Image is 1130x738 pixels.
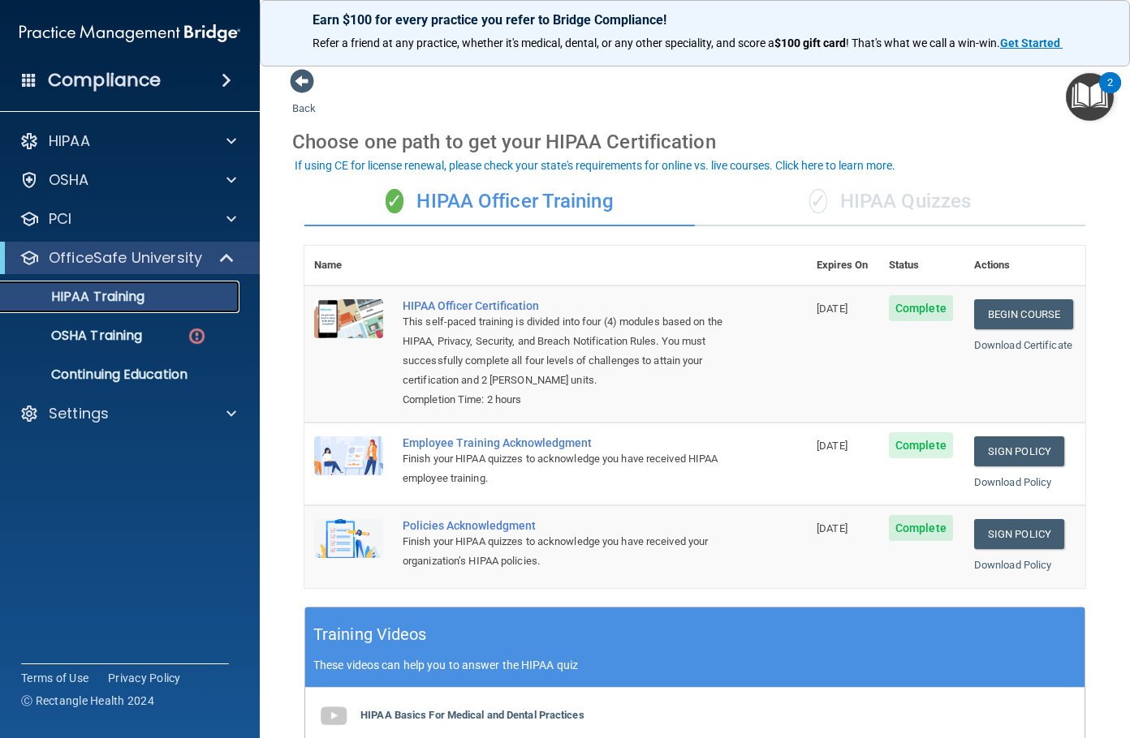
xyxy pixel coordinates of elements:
[889,515,953,541] span: Complete
[304,246,393,285] th: Name
[49,404,109,423] p: Settings
[695,178,1085,226] div: HIPAA Quizzes
[974,559,1052,571] a: Download Policy
[292,83,316,114] a: Back
[1107,83,1113,104] div: 2
[19,17,240,49] img: PMB logo
[313,36,774,49] span: Refer a friend at any practice, whether it's medical, dental, or any other speciality, and score a
[292,118,1098,165] div: Choose one path to get your HIPAA Certification
[317,700,350,732] img: gray_youtube_icon.38fcd6cc.png
[11,328,142,344] p: OSHA Training
[21,670,88,686] a: Terms of Use
[403,436,726,449] div: Employee Training Acknowledgment
[49,170,89,190] p: OSHA
[48,69,161,92] h4: Compliance
[889,295,953,321] span: Complete
[889,432,953,458] span: Complete
[817,440,847,452] span: [DATE]
[403,299,726,312] a: HIPAA Officer Certification
[1000,36,1060,49] strong: Get Started
[108,670,181,686] a: Privacy Policy
[817,522,847,534] span: [DATE]
[974,476,1052,488] a: Download Policy
[403,390,726,410] div: Completion Time: 2 hours
[846,36,1000,49] span: ! That's what we call a win-win.
[19,248,235,268] a: OfficeSafe University
[187,326,207,346] img: danger-circle.6113f641.png
[49,248,202,268] p: OfficeSafe University
[403,519,726,532] div: Policies Acknowledgment
[295,160,895,171] div: If using CE for license renewal, please check your state's requirements for online vs. live cours...
[1000,36,1063,49] a: Get Started
[809,189,827,213] span: ✓
[11,367,232,383] p: Continuing Education
[974,299,1073,329] a: Begin Course
[360,709,584,721] b: HIPAA Basics For Medical and Dental Practices
[403,532,726,571] div: Finish your HIPAA quizzes to acknowledge you have received your organization’s HIPAA policies.
[292,157,898,174] button: If using CE for license renewal, please check your state's requirements for online vs. live cours...
[19,170,236,190] a: OSHA
[313,12,1077,28] p: Earn $100 for every practice you refer to Bridge Compliance!
[304,178,695,226] div: HIPAA Officer Training
[964,246,1085,285] th: Actions
[974,339,1072,351] a: Download Certificate
[817,302,847,315] span: [DATE]
[774,36,846,49] strong: $100 gift card
[49,209,71,229] p: PCI
[807,246,879,285] th: Expires On
[974,436,1064,466] a: Sign Policy
[19,209,236,229] a: PCI
[21,693,154,709] span: Ⓒ Rectangle Health 2024
[1066,73,1114,121] button: Open Resource Center, 2 new notifications
[19,131,236,151] a: HIPAA
[313,620,427,649] h5: Training Videos
[386,189,403,213] span: ✓
[49,131,90,151] p: HIPAA
[879,246,964,285] th: Status
[403,449,726,488] div: Finish your HIPAA quizzes to acknowledge you have received HIPAA employee training.
[11,289,144,305] p: HIPAA Training
[974,519,1064,549] a: Sign Policy
[19,404,236,423] a: Settings
[313,659,1076,671] p: These videos can help you to answer the HIPAA quiz
[403,312,726,390] div: This self-paced training is divided into four (4) modules based on the HIPAA, Privacy, Security, ...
